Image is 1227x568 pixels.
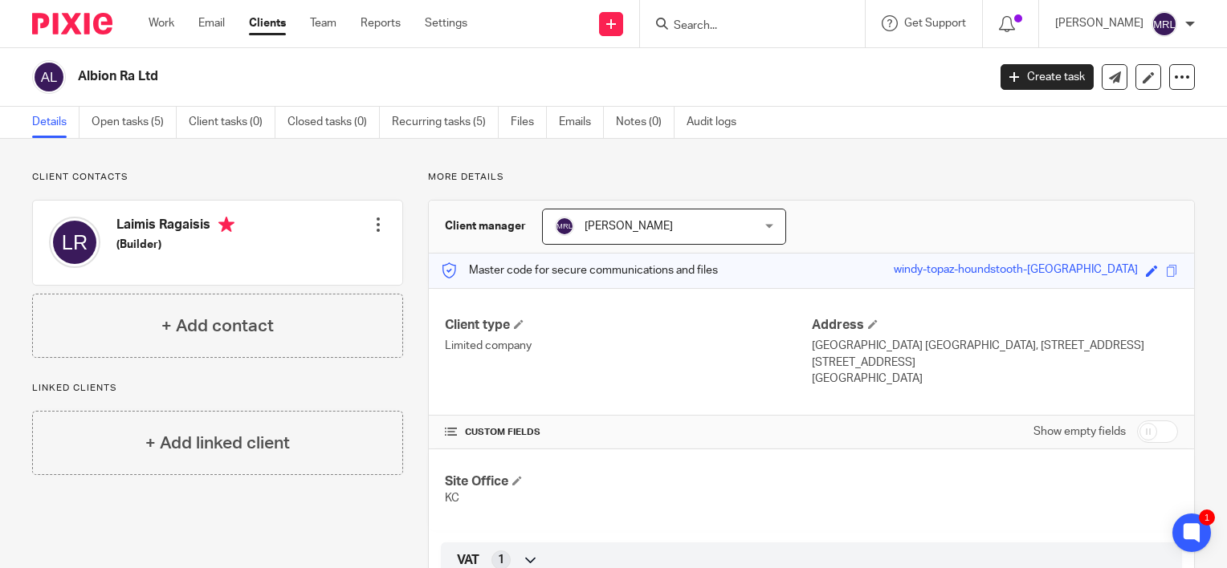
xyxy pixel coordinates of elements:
[511,107,547,138] a: Files
[78,68,797,85] h2: Albion Ra Ltd
[116,237,234,253] h5: (Builder)
[287,107,380,138] a: Closed tasks (0)
[32,13,112,34] img: Pixie
[361,15,401,31] a: Reports
[445,338,811,354] p: Limited company
[672,19,817,34] input: Search
[812,317,1178,334] h4: Address
[49,217,100,268] img: svg%3E
[894,262,1138,280] div: windy-topaz-houndstooth-[GEOGRAPHIC_DATA]
[145,431,290,456] h4: + Add linked client
[310,15,336,31] a: Team
[92,107,177,138] a: Open tasks (5)
[189,107,275,138] a: Client tasks (0)
[149,15,174,31] a: Work
[249,15,286,31] a: Clients
[32,382,403,395] p: Linked clients
[425,15,467,31] a: Settings
[555,217,574,236] img: svg%3E
[445,218,526,234] h3: Client manager
[32,60,66,94] img: svg%3E
[1001,64,1094,90] a: Create task
[198,15,225,31] a: Email
[32,107,79,138] a: Details
[392,107,499,138] a: Recurring tasks (5)
[445,493,459,504] span: KC
[218,217,234,233] i: Primary
[428,171,1195,184] p: More details
[32,171,403,184] p: Client contacts
[498,552,504,568] span: 1
[616,107,675,138] a: Notes (0)
[559,107,604,138] a: Emails
[812,355,1178,371] p: [STREET_ADDRESS]
[161,314,274,339] h4: + Add contact
[1033,424,1126,440] label: Show empty fields
[1152,11,1177,37] img: svg%3E
[445,317,811,334] h4: Client type
[687,107,748,138] a: Audit logs
[441,262,718,278] p: Master code for secure communications and files
[445,473,811,490] h4: Site Office
[1199,509,1215,525] div: 1
[116,217,234,237] h4: Laimis Ragaisis
[585,221,673,232] span: [PERSON_NAME]
[1055,15,1143,31] p: [PERSON_NAME]
[812,371,1178,387] p: [GEOGRAPHIC_DATA]
[904,18,966,29] span: Get Support
[445,426,811,439] h4: CUSTOM FIELDS
[812,338,1178,354] p: [GEOGRAPHIC_DATA] [GEOGRAPHIC_DATA], [STREET_ADDRESS]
